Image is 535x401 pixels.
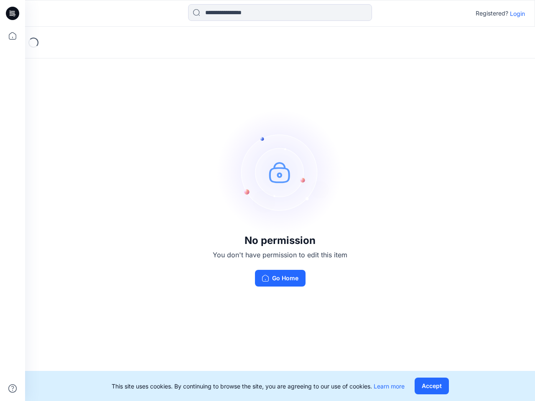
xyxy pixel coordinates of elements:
[213,235,347,246] h3: No permission
[415,378,449,394] button: Accept
[213,250,347,260] p: You don't have permission to edit this item
[510,9,525,18] p: Login
[255,270,306,287] button: Go Home
[476,8,508,18] p: Registered?
[217,109,343,235] img: no-perm.svg
[374,383,405,390] a: Learn more
[112,382,405,391] p: This site uses cookies. By continuing to browse the site, you are agreeing to our use of cookies.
